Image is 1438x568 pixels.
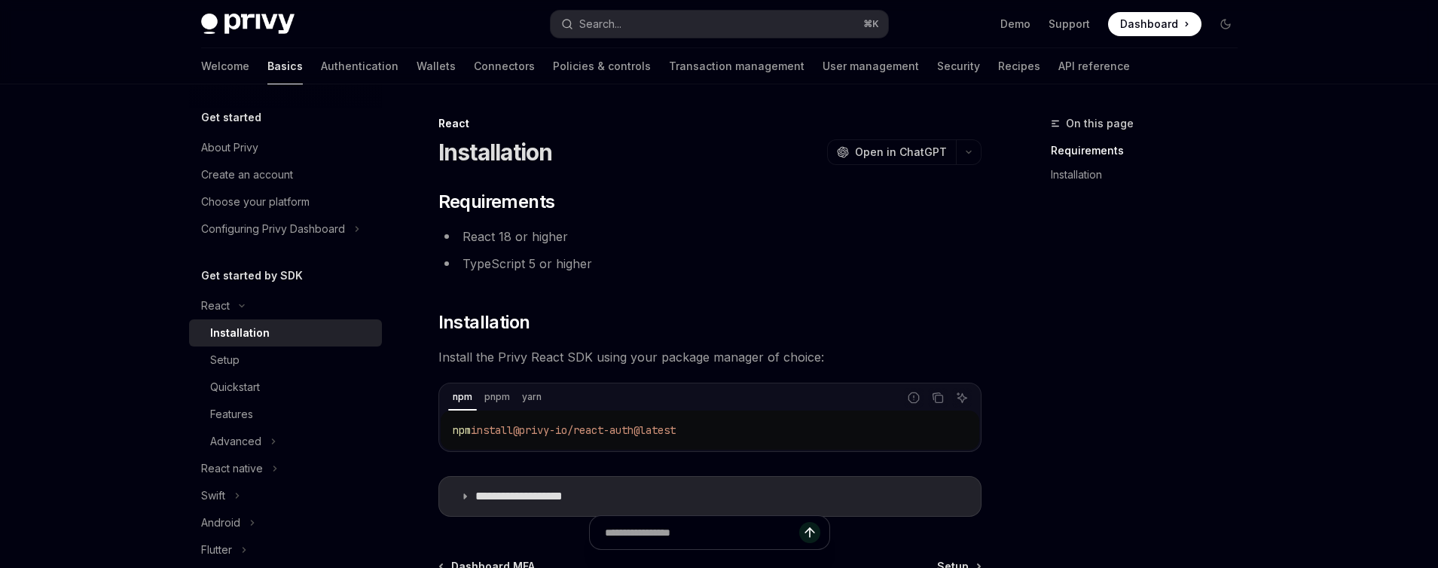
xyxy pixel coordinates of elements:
button: Toggle Configuring Privy Dashboard section [189,215,382,243]
span: Dashboard [1120,17,1178,32]
span: Open in ChatGPT [855,145,947,160]
button: Send message [799,522,820,543]
input: Ask a question... [605,516,799,549]
a: Installation [189,319,382,347]
span: Installation [438,310,530,334]
a: Support [1049,17,1090,32]
div: yarn [517,388,546,406]
a: Features [189,401,382,428]
span: install [471,423,513,437]
button: Open search [551,11,888,38]
a: Security [937,48,980,84]
a: Installation [1051,163,1250,187]
button: Toggle React native section [189,455,382,482]
span: ⌘ K [863,18,879,30]
div: Configuring Privy Dashboard [201,220,345,238]
button: Copy the contents from the code block [928,388,948,408]
div: pnpm [480,388,514,406]
div: About Privy [201,139,258,157]
a: Recipes [998,48,1040,84]
div: Installation [210,324,270,342]
img: dark logo [201,14,295,35]
div: React [438,116,982,131]
span: Requirements [438,190,555,214]
button: Toggle Android section [189,509,382,536]
button: Toggle Swift section [189,482,382,509]
button: Toggle Flutter section [189,536,382,563]
button: Toggle dark mode [1214,12,1238,36]
a: Create an account [189,161,382,188]
div: Swift [201,487,225,505]
div: Advanced [210,432,261,450]
a: Demo [1000,17,1030,32]
button: Ask AI [952,388,972,408]
a: Quickstart [189,374,382,401]
div: Setup [210,351,240,369]
a: Basics [267,48,303,84]
a: Connectors [474,48,535,84]
li: TypeScript 5 or higher [438,253,982,274]
span: On this page [1066,115,1134,133]
a: Requirements [1051,139,1250,163]
div: Choose your platform [201,193,310,211]
div: Android [201,514,240,532]
h1: Installation [438,139,553,166]
a: API reference [1058,48,1130,84]
div: Create an account [201,166,293,184]
a: User management [823,48,919,84]
button: Toggle Advanced section [189,428,382,455]
h5: Get started [201,108,261,127]
div: Features [210,405,253,423]
button: Open in ChatGPT [827,139,956,165]
div: Search... [579,15,621,33]
a: Welcome [201,48,249,84]
h5: Get started by SDK [201,267,303,285]
a: Setup [189,347,382,374]
div: React native [201,460,263,478]
div: Quickstart [210,378,260,396]
button: Toggle React section [189,292,382,319]
button: Report incorrect code [904,388,924,408]
a: Authentication [321,48,398,84]
span: Install the Privy React SDK using your package manager of choice: [438,347,982,368]
a: Choose your platform [189,188,382,215]
a: Policies & controls [553,48,651,84]
span: npm [453,423,471,437]
div: Flutter [201,541,232,559]
a: Dashboard [1108,12,1201,36]
div: npm [448,388,477,406]
a: Transaction management [669,48,804,84]
a: Wallets [417,48,456,84]
span: @privy-io/react-auth@latest [513,423,676,437]
a: About Privy [189,134,382,161]
li: React 18 or higher [438,226,982,247]
div: React [201,297,230,315]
